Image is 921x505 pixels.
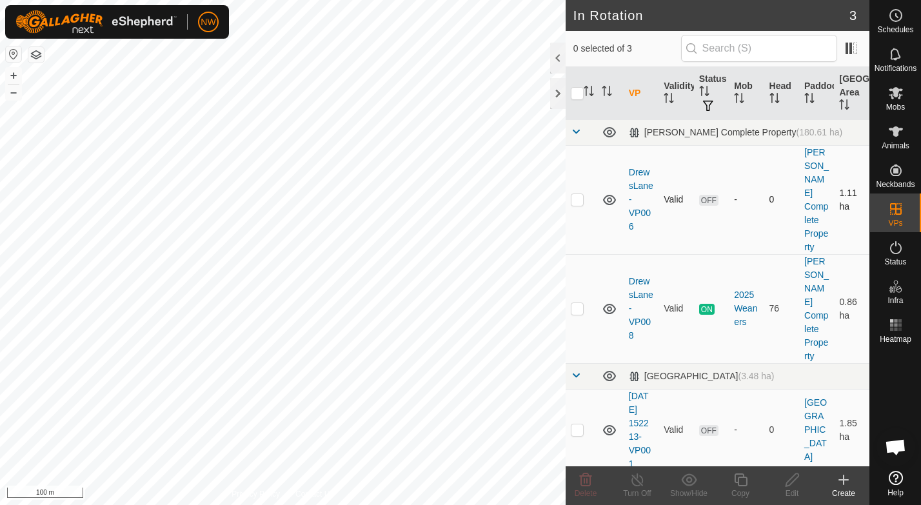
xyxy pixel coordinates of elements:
[699,88,709,98] p-sorticon: Activate to sort
[877,26,913,34] span: Schedules
[875,64,916,72] span: Notifications
[611,488,663,499] div: Turn Off
[715,488,766,499] div: Copy
[734,95,744,105] p-sorticon: Activate to sort
[764,67,799,120] th: Head
[839,101,849,112] p-sorticon: Activate to sort
[663,488,715,499] div: Show/Hide
[764,145,799,254] td: 0
[629,127,842,138] div: [PERSON_NAME] Complete Property
[734,288,758,329] div: 2025 Weaners
[629,371,775,382] div: [GEOGRAPHIC_DATA]
[699,425,718,436] span: OFF
[887,489,904,497] span: Help
[734,423,758,437] div: -
[573,42,681,55] span: 0 selected of 3
[694,67,729,120] th: Status
[804,95,815,105] p-sorticon: Activate to sort
[624,67,659,120] th: VP
[804,397,827,462] a: [GEOGRAPHIC_DATA]
[6,68,21,83] button: +
[766,488,818,499] div: Edit
[573,8,849,23] h2: In Rotation
[834,67,869,120] th: [GEOGRAPHIC_DATA] Area
[804,147,829,252] a: [PERSON_NAME] Complete Property
[28,47,44,63] button: Map Layers
[834,145,869,254] td: 1.11 ha
[6,46,21,62] button: Reset Map
[876,181,915,188] span: Neckbands
[295,488,333,500] a: Contact Us
[659,254,693,363] td: Valid
[659,145,693,254] td: Valid
[887,297,903,304] span: Infra
[834,254,869,363] td: 0.86 ha
[799,67,834,120] th: Paddock
[584,88,594,98] p-sorticon: Activate to sort
[629,167,653,232] a: DrewsLane-VP006
[769,95,780,105] p-sorticon: Activate to sort
[804,256,829,361] a: [PERSON_NAME] Complete Property
[870,466,921,502] a: Help
[6,84,21,100] button: –
[575,489,597,498] span: Delete
[681,35,837,62] input: Search (S)
[882,142,909,150] span: Animals
[764,254,799,363] td: 76
[15,10,177,34] img: Gallagher Logo
[797,127,843,137] span: (180.61 ha)
[734,193,758,206] div: -
[629,276,653,341] a: DrewsLane-VP008
[602,88,612,98] p-sorticon: Activate to sort
[834,389,869,471] td: 1.85 ha
[201,15,215,29] span: NW
[664,95,674,105] p-sorticon: Activate to sort
[659,67,693,120] th: Validity
[659,389,693,471] td: Valid
[699,195,718,206] span: OFF
[629,391,651,469] a: [DATE] 152213-VP001
[849,6,857,25] span: 3
[738,371,775,381] span: (3.48 ha)
[764,389,799,471] td: 0
[880,335,911,343] span: Heatmap
[729,67,764,120] th: Mob
[876,428,915,466] div: Open chat
[888,219,902,227] span: VPs
[886,103,905,111] span: Mobs
[699,304,715,315] span: ON
[232,488,280,500] a: Privacy Policy
[818,488,869,499] div: Create
[884,258,906,266] span: Status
